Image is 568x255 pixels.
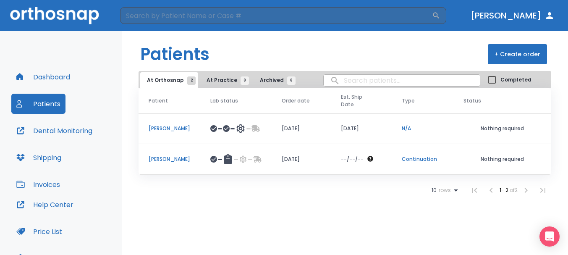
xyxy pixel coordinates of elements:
[500,187,510,194] span: 1 - 2
[207,76,245,84] span: At Practice
[432,187,437,193] span: 10
[341,155,364,163] p: --/--/--
[149,125,190,132] p: [PERSON_NAME]
[11,94,65,114] button: Patients
[539,226,560,247] div: Open Intercom Messenger
[437,187,451,193] span: rows
[488,44,547,64] button: + Create order
[341,155,382,163] div: The date will be available after approving treatment plan
[510,187,518,194] span: of 2
[260,76,291,84] span: Archived
[241,76,249,85] span: 8
[402,125,443,132] p: N/A
[272,144,331,175] td: [DATE]
[463,155,541,163] p: Nothing required
[324,72,480,89] input: search
[11,121,97,141] button: Dental Monitoring
[120,7,432,24] input: Search by Patient Name or Case #
[147,76,191,84] span: At Orthosnap
[149,155,190,163] p: [PERSON_NAME]
[140,42,209,67] h1: Patients
[402,97,415,105] span: Type
[331,113,392,144] td: [DATE]
[10,7,99,24] img: Orthosnap
[467,8,558,23] button: [PERSON_NAME]
[149,97,168,105] span: Patient
[287,76,296,85] span: 8
[11,147,66,168] button: Shipping
[11,221,67,242] button: Price List
[140,72,300,88] div: tabs
[282,97,310,105] span: Order date
[463,97,481,105] span: Status
[11,174,65,195] button: Invoices
[402,155,443,163] p: Continuation
[463,125,541,132] p: Nothing required
[272,113,331,144] td: [DATE]
[500,76,531,84] span: Completed
[341,93,376,108] span: Est. Ship Date
[11,67,75,87] button: Dashboard
[187,76,196,85] span: 2
[11,195,79,215] button: Help Center
[210,97,238,105] span: Lab status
